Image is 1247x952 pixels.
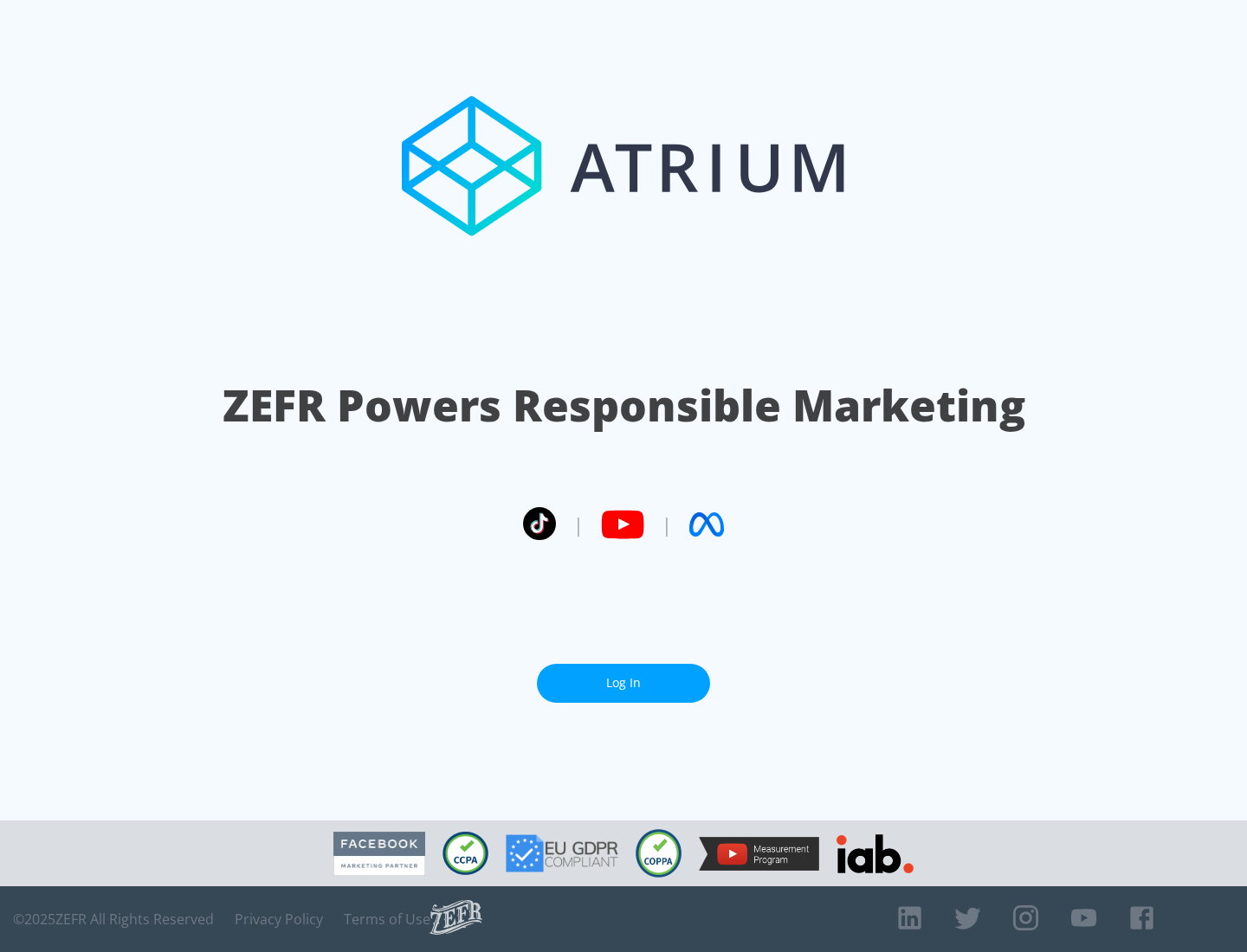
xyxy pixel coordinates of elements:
img: Facebook Marketing Partner [333,832,425,876]
img: IAB [837,834,914,873]
a: Privacy Policy [235,910,323,928]
img: COPPA Compliant [636,829,682,878]
a: Terms of Use [344,910,430,928]
span: | [662,511,672,537]
a: Log In [537,664,710,703]
span: © 2025 ZEFR All Rights Reserved [13,910,214,928]
img: CCPA Compliant [443,832,488,875]
img: YouTube Measurement Program [699,837,819,871]
span: | [573,511,584,537]
h1: ZEFR Powers Responsible Marketing [223,376,1025,435]
img: GDPR Compliant [506,834,618,872]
